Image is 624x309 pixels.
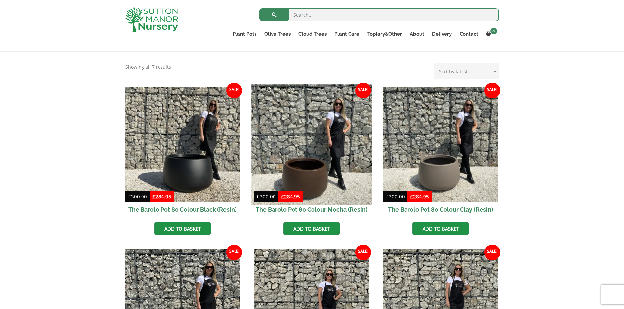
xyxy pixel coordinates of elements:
input: Search... [259,8,499,21]
span: 0 [490,28,497,34]
img: The Barolo Pot 80 Colour Mocha (Resin) [252,84,372,205]
span: £ [281,193,284,200]
img: logo [125,7,178,32]
a: Plant Care [331,29,363,39]
span: Sale! [484,83,500,98]
a: Sale! The Barolo Pot 80 Colour Black (Resin) [125,87,240,217]
p: Showing all 7 results [125,63,171,71]
select: Shop order [434,63,499,79]
a: Add to basket: “The Barolo Pot 80 Colour Clay (Resin)” [412,222,469,235]
span: £ [386,193,389,200]
a: Olive Trees [260,29,294,39]
bdi: 300.00 [257,193,276,200]
img: The Barolo Pot 80 Colour Black (Resin) [125,87,240,202]
img: The Barolo Pot 80 Colour Clay (Resin) [383,87,498,202]
bdi: 300.00 [128,193,147,200]
a: Topiary&Other [363,29,406,39]
a: Plant Pots [229,29,260,39]
a: Sale! The Barolo Pot 80 Colour Clay (Resin) [383,87,498,217]
span: Sale! [355,83,371,98]
span: Sale! [226,245,242,260]
bdi: 284.95 [281,193,300,200]
a: Cloud Trees [294,29,331,39]
span: £ [152,193,155,200]
span: £ [257,193,260,200]
a: 0 [482,29,499,39]
a: Add to basket: “The Barolo Pot 80 Colour Black (Resin)” [154,222,211,235]
h2: The Barolo Pot 80 Colour Mocha (Resin) [254,202,369,217]
span: Sale! [355,245,371,260]
span: £ [410,193,413,200]
h2: The Barolo Pot 80 Colour Black (Resin) [125,202,240,217]
bdi: 284.95 [152,193,171,200]
a: About [406,29,428,39]
h2: The Barolo Pot 80 Colour Clay (Resin) [383,202,498,217]
span: £ [128,193,131,200]
bdi: 284.95 [410,193,429,200]
a: Delivery [428,29,456,39]
a: Sale! The Barolo Pot 80 Colour Mocha (Resin) [254,87,369,217]
bdi: 300.00 [386,193,405,200]
span: Sale! [484,245,500,260]
a: Add to basket: “The Barolo Pot 80 Colour Mocha (Resin)” [283,222,340,235]
a: Contact [456,29,482,39]
span: Sale! [226,83,242,98]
